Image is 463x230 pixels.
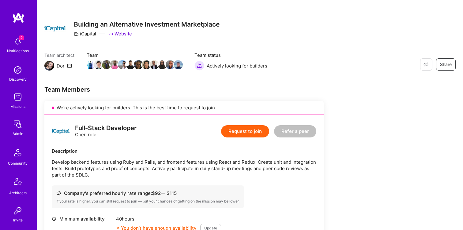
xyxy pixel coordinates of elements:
img: discovery [12,64,24,76]
div: Missions [10,103,25,110]
img: Team Member Avatar [102,60,111,69]
img: Team Architect [44,61,54,71]
button: Share [436,58,456,71]
img: Team Member Avatar [142,60,151,69]
span: Team architect [44,52,74,58]
a: Team Member Avatar [126,60,134,70]
a: Team Member Avatar [111,60,119,70]
img: Team Member Avatar [150,60,159,69]
div: 40 hours [116,216,221,222]
img: Team Member Avatar [166,60,175,69]
i: icon EyeClosed [423,62,428,67]
a: Team Member Avatar [87,60,95,70]
span: 2 [19,35,24,40]
div: We’re actively looking for builders. This is the best time to request to join. [44,101,324,115]
img: Team Member Avatar [174,60,183,69]
i: icon CloseOrange [116,226,120,230]
a: Team Member Avatar [134,60,142,70]
img: Invite [12,205,24,217]
div: Admin [13,130,23,137]
div: Description [52,148,316,154]
div: iCapital [74,31,96,37]
a: Team Member Avatar [158,60,166,70]
button: Refer a peer [274,125,316,137]
a: Website [108,31,132,37]
img: logo [12,12,24,23]
i: icon CompanyGray [74,31,79,36]
img: Actively looking for builders [194,61,204,71]
div: Notifications [7,48,29,54]
div: Team Members [44,86,324,93]
i: icon Clock [52,217,56,221]
h3: Building an Alternative Investment Marketplace [74,20,220,28]
img: Team Member Avatar [158,60,167,69]
img: Team Member Avatar [94,60,103,69]
div: Community [8,160,28,166]
a: Team Member Avatar [166,60,174,70]
a: Team Member Avatar [119,60,126,70]
span: Team status [194,52,267,58]
div: Open role [75,125,137,138]
span: Actively looking for builders [207,63,267,69]
img: admin teamwork [12,118,24,130]
a: Team Member Avatar [174,60,182,70]
p: Develop backend features using Ruby and Rails, and frontend features using React and Redux. Creat... [52,159,316,178]
a: Team Member Avatar [142,60,150,70]
i: icon Cash [56,191,61,195]
div: Discovery [9,76,27,82]
a: Team Member Avatar [103,60,111,70]
span: Share [440,61,452,68]
img: Team Member Avatar [86,60,95,69]
div: Company's preferred hourly rate range: $ 92 — $ 115 [56,190,239,196]
a: Team Member Avatar [150,60,158,70]
img: Company Logo [44,18,66,40]
div: Minimum availability [52,216,113,222]
i: icon Mail [67,63,72,68]
div: Architects [9,190,27,196]
img: Team Member Avatar [118,60,127,69]
a: Team Member Avatar [95,60,103,70]
img: teamwork [12,91,24,103]
img: bell [12,35,24,48]
div: Invite [13,217,23,223]
span: Team [87,52,182,58]
div: Full-Stack Developer [75,125,137,131]
button: Request to join [221,125,269,137]
div: Dor [57,63,65,69]
img: Team Member Avatar [110,60,119,69]
img: Team Member Avatar [126,60,135,69]
img: Community [10,145,25,160]
img: logo [52,122,70,141]
div: If your rate is higher, you can still request to join — but your chances of getting on the missio... [56,199,239,204]
img: Architects [10,175,25,190]
img: Team Member Avatar [134,60,143,69]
